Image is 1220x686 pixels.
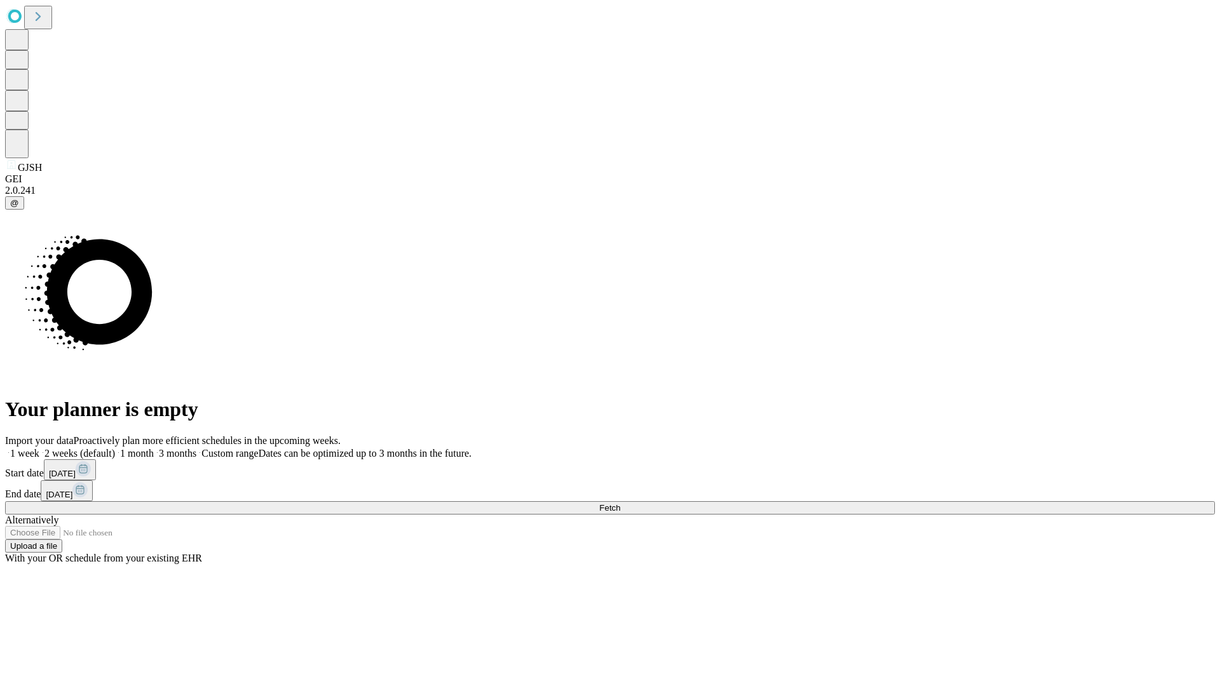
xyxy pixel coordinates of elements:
span: With your OR schedule from your existing EHR [5,553,202,563]
h1: Your planner is empty [5,398,1215,421]
button: Upload a file [5,539,62,553]
span: Import your data [5,435,74,446]
span: [DATE] [49,469,76,478]
button: Fetch [5,501,1215,514]
span: [DATE] [46,490,72,499]
span: GJSH [18,162,42,173]
div: GEI [5,173,1215,185]
span: 2 weeks (default) [44,448,115,459]
button: @ [5,196,24,210]
button: [DATE] [44,459,96,480]
div: Start date [5,459,1215,480]
span: Fetch [599,503,620,513]
div: 2.0.241 [5,185,1215,196]
span: Dates can be optimized up to 3 months in the future. [259,448,471,459]
span: Custom range [201,448,258,459]
div: End date [5,480,1215,501]
span: @ [10,198,19,208]
span: 3 months [159,448,196,459]
span: 1 month [120,448,154,459]
span: Alternatively [5,514,58,525]
span: 1 week [10,448,39,459]
button: [DATE] [41,480,93,501]
span: Proactively plan more efficient schedules in the upcoming weeks. [74,435,341,446]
